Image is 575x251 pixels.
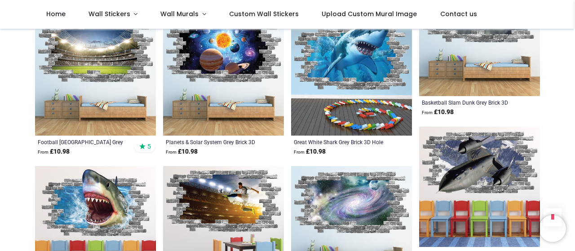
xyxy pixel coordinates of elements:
img: Football Pitch Stadium Grey Brick 3D Hole In The Wall Sticker [35,15,156,136]
strong: £ 10.98 [422,108,454,117]
span: Home [46,9,66,18]
img: SR 71 Blackbird Aircraft Grey Brick 3D Hole In The Wall Sticker [419,127,540,247]
span: From [422,110,433,115]
iframe: Brevo live chat [539,215,566,242]
span: From [166,150,177,154]
strong: £ 10.98 [166,147,198,156]
strong: £ 10.98 [294,147,326,156]
a: Planets & Solar System Grey Brick 3D Hole In The [166,138,258,145]
span: Contact us [440,9,477,18]
a: Basketball Slam Dunk Grey Brick 3D Hole In The [422,99,514,106]
img: Great White Shark Grey Brick 3D Hole In The Wall Sticker [291,15,412,136]
span: Wall Murals [160,9,199,18]
strong: £ 10.98 [38,147,70,156]
span: Custom Wall Stickers [229,9,299,18]
span: From [294,150,305,154]
span: 5 [147,142,151,150]
span: From [38,150,49,154]
a: Great White Shark Grey Brick 3D Hole In The [294,138,386,145]
img: Planets & Solar System Grey Brick 3D Hole In The Wall Sticker [163,15,284,136]
a: Football [GEOGRAPHIC_DATA] Grey Brick 3D Hole In The [38,138,130,145]
span: Wall Stickers [88,9,130,18]
span: Upload Custom Mural Image [322,9,417,18]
